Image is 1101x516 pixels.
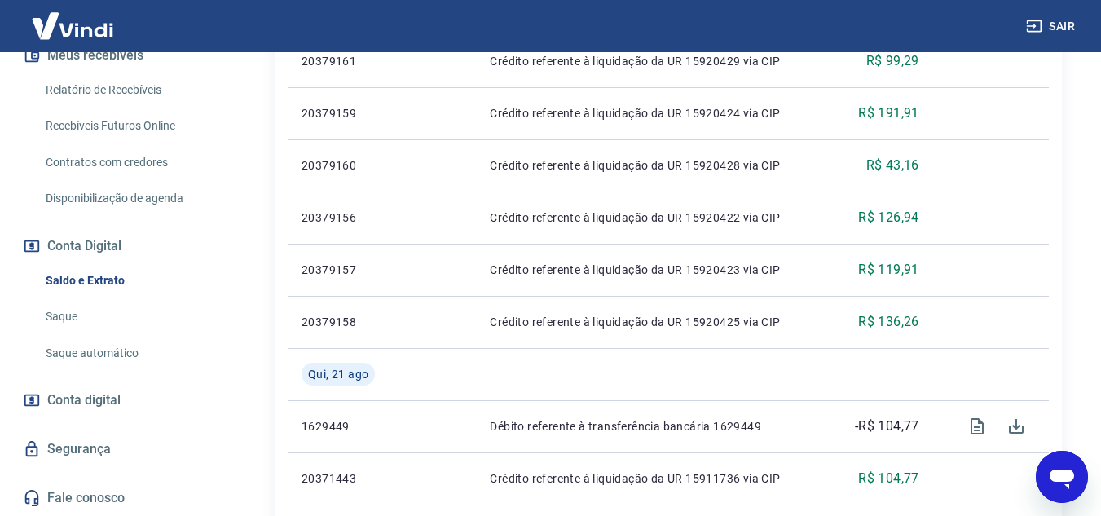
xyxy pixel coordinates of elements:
a: Saque automático [39,337,224,370]
p: 1629449 [302,418,392,434]
p: Crédito referente à liquidação da UR 15920428 via CIP [490,157,817,174]
a: Saldo e Extrato [39,264,224,298]
span: Conta digital [47,389,121,412]
a: Relatório de Recebíveis [39,73,224,107]
img: Vindi [20,1,126,51]
p: 20379156 [302,209,392,226]
p: Crédito referente à liquidação da UR 15920424 via CIP [490,105,817,121]
p: R$ 191,91 [858,104,919,123]
a: Saque [39,300,224,333]
p: R$ 136,26 [858,312,919,332]
iframe: Botão para abrir a janela de mensagens, conversa em andamento [1036,451,1088,503]
span: Visualizar [958,407,997,446]
p: 20379160 [302,157,392,174]
button: Meus recebíveis [20,37,224,73]
p: 20379158 [302,314,392,330]
button: Conta Digital [20,228,224,264]
a: Conta digital [20,382,224,418]
button: Sair [1023,11,1081,42]
p: Crédito referente à liquidação da UR 15920429 via CIP [490,53,817,69]
a: Segurança [20,431,224,467]
a: Disponibilização de agenda [39,182,224,215]
p: Crédito referente à liquidação da UR 15920425 via CIP [490,314,817,330]
a: Recebíveis Futuros Online [39,109,224,143]
a: Fale conosco [20,480,224,516]
p: Crédito referente à liquidação da UR 15920422 via CIP [490,209,817,226]
p: 20379157 [302,262,392,278]
p: R$ 104,77 [858,469,919,488]
p: R$ 43,16 [866,156,919,175]
p: 20371443 [302,470,392,487]
p: R$ 119,91 [858,260,919,280]
p: Débito referente à transferência bancária 1629449 [490,418,817,434]
p: Crédito referente à liquidação da UR 15911736 via CIP [490,470,817,487]
p: R$ 126,94 [858,208,919,227]
span: Download [997,407,1036,446]
p: 20379161 [302,53,392,69]
span: Qui, 21 ago [308,366,368,382]
p: R$ 99,29 [866,51,919,71]
p: 20379159 [302,105,392,121]
a: Contratos com credores [39,146,224,179]
p: Crédito referente à liquidação da UR 15920423 via CIP [490,262,817,278]
p: -R$ 104,77 [855,417,919,436]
